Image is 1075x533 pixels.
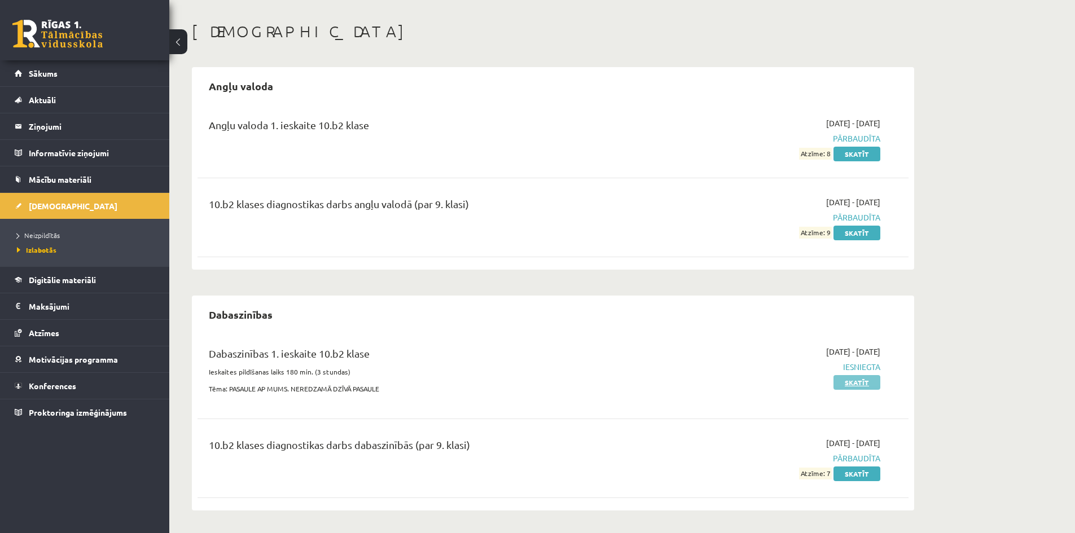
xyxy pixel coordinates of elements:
span: Aktuāli [29,95,56,105]
a: Konferences [15,373,155,399]
span: Atzīme: 9 [799,227,832,239]
span: [DATE] - [DATE] [826,346,880,358]
h2: Angļu valoda [198,73,284,99]
a: Aktuāli [15,87,155,113]
a: Sākums [15,60,155,86]
a: Ziņojumi [15,113,155,139]
h2: Dabaszinības [198,301,284,328]
span: Izlabotās [17,245,56,254]
span: Digitālie materiāli [29,275,96,285]
span: [DATE] - [DATE] [826,437,880,449]
span: Motivācijas programma [29,354,118,364]
a: Informatīvie ziņojumi [15,140,155,166]
a: Skatīt [833,226,880,240]
a: [DEMOGRAPHIC_DATA] [15,193,155,219]
legend: Ziņojumi [29,113,155,139]
span: Atzīme: 8 [799,148,832,160]
h1: [DEMOGRAPHIC_DATA] [192,22,914,41]
a: Izlabotās [17,245,158,255]
span: Mācību materiāli [29,174,91,184]
a: Motivācijas programma [15,346,155,372]
span: Konferences [29,381,76,391]
div: Angļu valoda 1. ieskaite 10.b2 klase [209,117,651,138]
a: Skatīt [833,147,880,161]
a: Maksājumi [15,293,155,319]
span: Iesniegta [668,361,880,373]
a: Skatīt [833,466,880,481]
a: Neizpildītās [17,230,158,240]
div: 10.b2 klases diagnostikas darbs angļu valodā (par 9. klasi) [209,196,651,217]
a: Proktoringa izmēģinājums [15,399,155,425]
span: Proktoringa izmēģinājums [29,407,127,417]
a: Rīgas 1. Tālmācības vidusskola [12,20,103,48]
a: Mācību materiāli [15,166,155,192]
legend: Informatīvie ziņojumi [29,140,155,166]
a: Digitālie materiāli [15,267,155,293]
span: Atzīmes [29,328,59,338]
span: Pārbaudīta [668,133,880,144]
span: Pārbaudīta [668,452,880,464]
div: Dabaszinības 1. ieskaite 10.b2 klase [209,346,651,367]
span: Neizpildītās [17,231,60,240]
span: [DEMOGRAPHIC_DATA] [29,201,117,211]
span: [DATE] - [DATE] [826,196,880,208]
div: 10.b2 klases diagnostikas darbs dabaszinībās (par 9. klasi) [209,437,651,458]
p: Tēma: PASAULE AP MUMS. NEREDZAMĀ DZĪVĀ PASAULE [209,384,651,394]
span: Atzīme: 7 [799,468,832,479]
a: Skatīt [833,375,880,390]
a: Atzīmes [15,320,155,346]
p: Ieskaites pildīšanas laiks 180 min. (3 stundas) [209,367,651,377]
span: [DATE] - [DATE] [826,117,880,129]
span: Pārbaudīta [668,212,880,223]
span: Sākums [29,68,58,78]
legend: Maksājumi [29,293,155,319]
